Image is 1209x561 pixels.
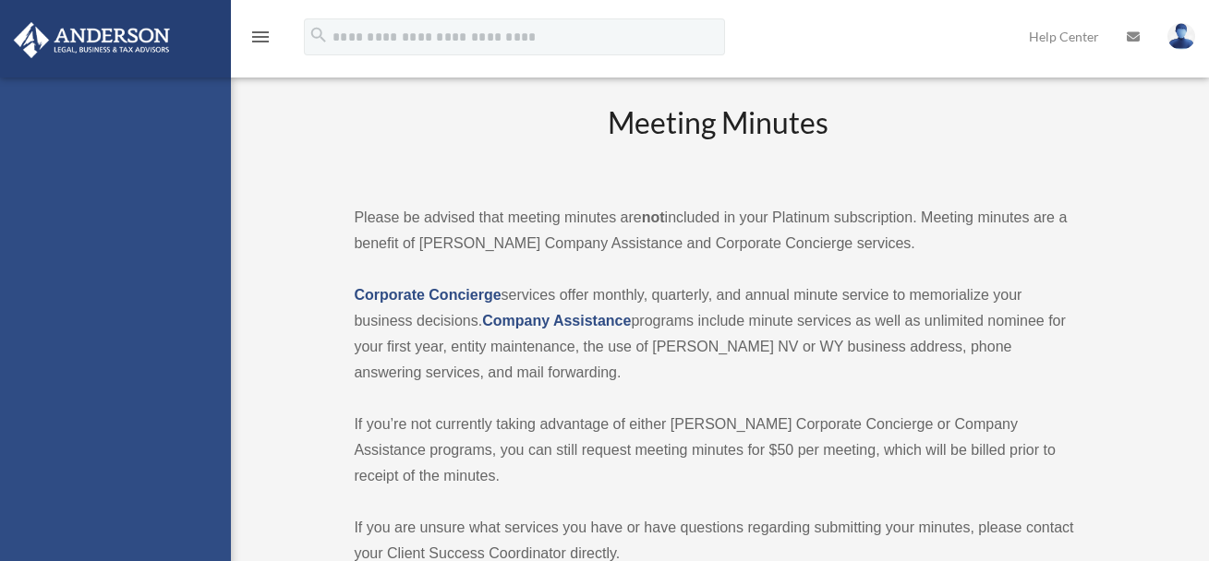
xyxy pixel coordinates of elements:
h2: Meeting Minutes [354,102,1081,179]
p: services offer monthly, quarterly, and annual minute service to memorialize your business decisio... [354,282,1081,386]
a: menu [249,32,272,48]
img: User Pic [1167,23,1195,50]
a: Corporate Concierge [354,287,501,303]
strong: not [642,209,665,225]
img: Anderson Advisors Platinum Portal [8,22,175,58]
i: search [308,25,329,45]
p: Please be advised that meeting minutes are included in your Platinum subscription. Meeting minute... [354,205,1081,257]
a: Company Assistance [482,313,631,328]
i: menu [249,26,272,48]
p: If you’re not currently taking advantage of either [PERSON_NAME] Corporate Concierge or Company A... [354,412,1081,489]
